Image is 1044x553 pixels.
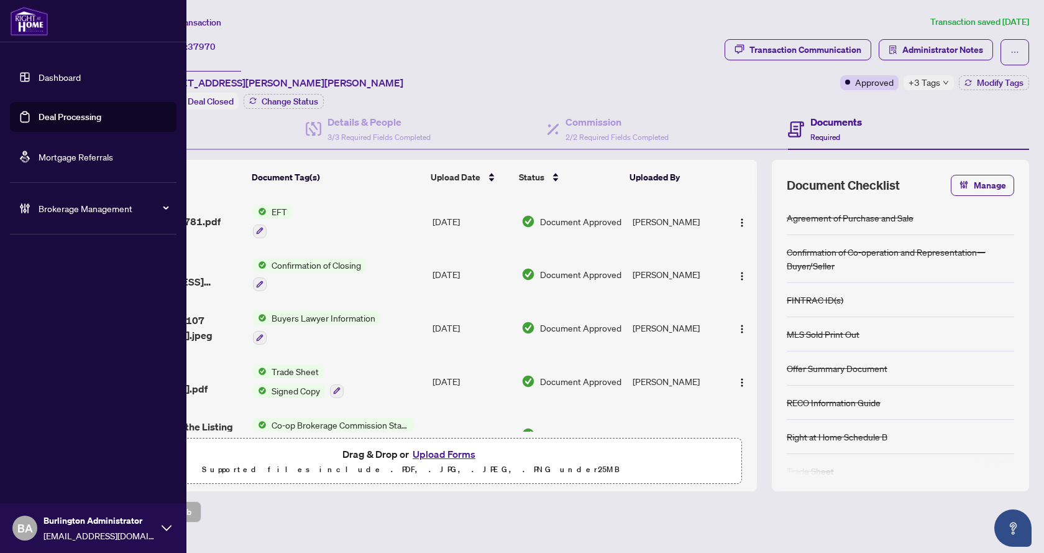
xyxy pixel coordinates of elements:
[262,97,318,106] span: Change Status
[514,160,625,195] th: Status
[428,195,516,248] td: [DATE]
[787,396,881,409] div: RECO Information Guide
[909,75,940,90] span: +3 Tags
[267,205,292,218] span: EFT
[253,365,267,378] img: Status Icon
[879,39,993,60] button: Administrator Notes
[943,80,949,86] span: down
[787,211,913,225] div: Agreement of Purchase and Sale
[540,374,621,388] span: Document Approved
[188,96,234,107] span: Deal Closed
[732,318,752,338] button: Logo
[628,355,726,408] td: [PERSON_NAME]
[10,6,48,36] img: logo
[565,132,669,142] span: 2/2 Required Fields Completed
[737,218,747,228] img: Logo
[787,327,859,341] div: MLS Sold Print Out
[889,45,897,54] span: solution
[267,311,380,325] span: Buyers Lawyer Information
[39,72,81,83] a: Dashboard
[247,160,426,195] th: Document Tag(s)
[253,311,380,345] button: Status IconBuyers Lawyer Information
[737,271,747,281] img: Logo
[951,175,1014,196] button: Manage
[521,374,535,388] img: Document Status
[974,175,1006,195] span: Manage
[732,211,752,231] button: Logo
[253,258,366,292] button: Status IconConfirmation of Closing
[521,427,535,441] img: Document Status
[43,514,155,527] span: Burlington Administrator
[267,384,325,397] span: Signed Copy
[540,215,621,228] span: Document Approved
[426,160,514,195] th: Upload Date
[628,301,726,355] td: [PERSON_NAME]
[625,160,722,195] th: Uploaded By
[732,264,752,284] button: Logo
[737,431,747,441] img: Logo
[787,361,887,375] div: Offer Summary Document
[267,418,414,432] span: Co-op Brokerage Commission Statement
[253,205,292,238] button: Status IconEFT
[253,258,267,272] img: Status Icon
[253,311,267,325] img: Status Icon
[732,371,752,391] button: Logo
[253,384,267,397] img: Status Icon
[930,15,1029,29] article: Transaction saved [DATE]
[810,114,862,129] h4: Documents
[787,293,843,307] div: FINTRAC ID(s)
[39,202,168,215] span: Brokerage Management
[628,195,726,248] td: [PERSON_NAME]
[188,41,216,52] span: 37970
[732,424,752,444] button: Logo
[17,519,33,537] span: BA
[431,170,480,184] span: Upload Date
[154,75,403,90] span: [STREET_ADDRESS][PERSON_NAME][PERSON_NAME]
[810,132,840,142] span: Required
[521,215,535,228] img: Document Status
[977,78,1023,87] span: Modify Tags
[327,132,431,142] span: 3/3 Required Fields Completed
[39,151,113,162] a: Mortgage Referrals
[253,418,267,432] img: Status Icon
[428,248,516,302] td: [DATE]
[628,408,726,462] td: [PERSON_NAME]
[787,245,1014,272] div: Confirmation of Co-operation and Representation—Buyer/Seller
[737,324,747,334] img: Logo
[88,462,734,477] p: Supported files include .PDF, .JPG, .JPEG, .PNG under 25 MB
[628,248,726,302] td: [PERSON_NAME]
[428,408,516,462] td: [DATE]
[342,446,479,462] span: Drag & Drop or
[855,75,894,89] span: Approved
[43,529,155,542] span: [EMAIL_ADDRESS][DOMAIN_NAME]
[409,446,479,462] button: Upload Forms
[428,355,516,408] td: [DATE]
[540,427,621,441] span: Document Approved
[540,267,621,281] span: Document Approved
[1010,48,1019,57] span: ellipsis
[519,170,544,184] span: Status
[749,40,861,60] div: Transaction Communication
[253,365,344,398] button: Status IconTrade SheetStatus IconSigned Copy
[39,111,101,123] a: Deal Processing
[725,39,871,60] button: Transaction Communication
[253,205,267,218] img: Status Icon
[959,75,1029,90] button: Modify Tags
[737,378,747,388] img: Logo
[80,439,741,485] span: Drag & Drop orUpload FormsSupported files include .PDF, .JPG, .JPEG, .PNG under25MB
[267,258,366,272] span: Confirmation of Closing
[521,321,535,335] img: Document Status
[154,93,239,109] div: Status:
[267,365,324,378] span: Trade Sheet
[902,40,983,60] span: Administrator Notes
[787,430,887,444] div: Right at Home Schedule B
[155,17,221,28] span: View Transaction
[521,267,535,281] img: Document Status
[787,177,900,194] span: Document Checklist
[244,94,324,109] button: Change Status
[428,301,516,355] td: [DATE]
[994,509,1032,547] button: Open asap
[540,321,621,335] span: Document Approved
[327,114,431,129] h4: Details & People
[253,418,414,452] button: Status IconCo-op Brokerage Commission Statement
